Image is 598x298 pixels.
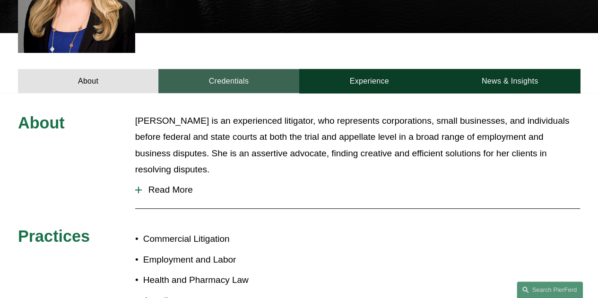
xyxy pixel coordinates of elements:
[158,69,299,93] a: Credentials
[18,69,158,93] a: About
[143,272,299,288] p: Health and Pharmacy Law
[143,231,299,247] p: Commercial Litigation
[517,281,583,298] a: Search this site
[143,252,299,268] p: Employment and Labor
[135,178,580,202] button: Read More
[299,69,440,93] a: Experience
[142,185,580,195] span: Read More
[440,69,580,93] a: News & Insights
[18,227,90,245] span: Practices
[135,113,580,178] p: [PERSON_NAME] is an experienced litigator, who represents corporations, small businesses, and ind...
[18,114,65,132] span: About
